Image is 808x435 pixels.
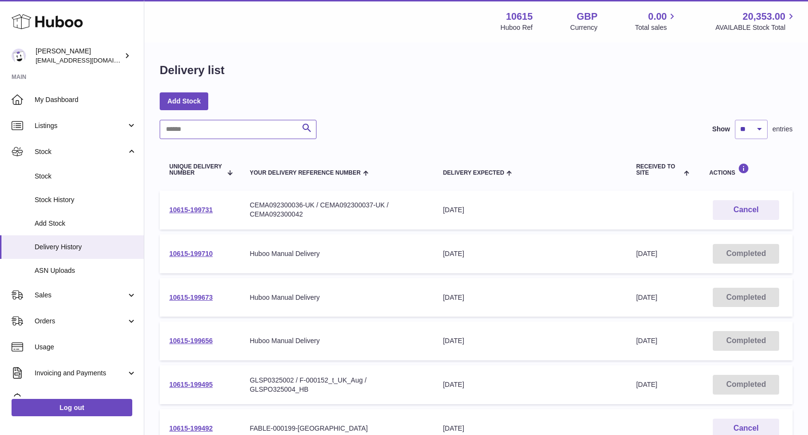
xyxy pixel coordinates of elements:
[743,10,785,23] span: 20,353.00
[35,219,137,228] span: Add Stock
[35,291,126,300] span: Sales
[635,23,678,32] span: Total sales
[250,424,424,433] div: FABLE-000199-[GEOGRAPHIC_DATA]
[443,205,617,215] div: [DATE]
[443,293,617,302] div: [DATE]
[250,376,424,394] div: GLSP0325002 / F-000152_t_UK_Aug / GLSPO325004_HB
[506,10,533,23] strong: 10615
[250,249,424,258] div: Huboo Manual Delivery
[169,337,213,345] a: 10615-199656
[709,163,783,176] div: Actions
[35,343,137,352] span: Usage
[443,380,617,389] div: [DATE]
[169,250,213,257] a: 10615-199710
[636,381,657,388] span: [DATE]
[501,23,533,32] div: Huboo Ref
[12,49,26,63] img: fulfillment@fable.com
[36,47,122,65] div: [PERSON_NAME]
[577,10,597,23] strong: GBP
[169,381,213,388] a: 10615-199495
[250,336,424,345] div: Huboo Manual Delivery
[250,170,361,176] span: Your Delivery Reference Number
[648,10,667,23] span: 0.00
[35,243,137,252] span: Delivery History
[160,92,208,110] a: Add Stock
[570,23,598,32] div: Currency
[712,125,730,134] label: Show
[35,195,137,205] span: Stock History
[36,56,141,64] span: [EMAIL_ADDRESS][DOMAIN_NAME]
[636,337,657,345] span: [DATE]
[35,95,137,104] span: My Dashboard
[169,206,213,214] a: 10615-199731
[443,249,617,258] div: [DATE]
[713,200,779,220] button: Cancel
[35,172,137,181] span: Stock
[35,395,137,404] span: Cases
[169,164,222,176] span: Unique Delivery Number
[12,399,132,416] a: Log out
[250,201,424,219] div: CEMA092300036-UK / CEMA092300037-UK / CEMA092300042
[636,250,657,257] span: [DATE]
[772,125,793,134] span: entries
[443,336,617,345] div: [DATE]
[715,23,796,32] span: AVAILABLE Stock Total
[250,293,424,302] div: Huboo Manual Delivery
[636,294,657,301] span: [DATE]
[35,121,126,130] span: Listings
[35,147,126,156] span: Stock
[635,10,678,32] a: 0.00 Total sales
[715,10,796,32] a: 20,353.00 AVAILABLE Stock Total
[443,424,617,433] div: [DATE]
[443,170,504,176] span: Delivery Expected
[160,63,225,78] h1: Delivery list
[636,164,682,176] span: Received to Site
[35,317,126,326] span: Orders
[35,369,126,378] span: Invoicing and Payments
[169,294,213,301] a: 10615-199673
[35,266,137,275] span: ASN Uploads
[169,424,213,432] a: 10615-199492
